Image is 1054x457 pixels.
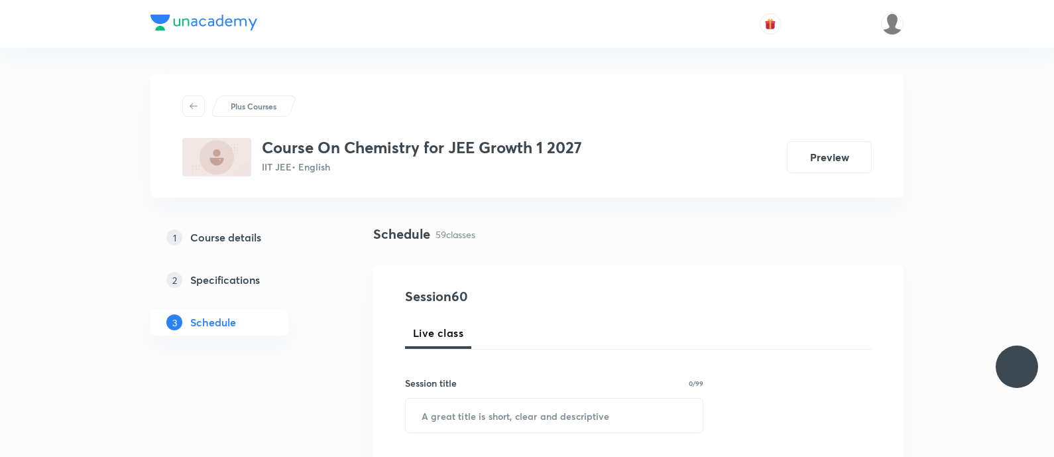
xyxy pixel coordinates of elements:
img: avatar [764,18,776,30]
img: 7F3841D0-121E-4774-A881-3D0133D19C7E_plus.png [182,138,251,176]
p: Plus Courses [231,100,276,112]
p: IIT JEE • English [262,160,582,174]
button: avatar [760,13,781,34]
p: 59 classes [436,228,475,241]
h3: Course On Chemistry for JEE Growth 1 2027 [262,138,582,157]
p: 3 [166,314,182,330]
p: 0/99 [689,380,703,387]
img: ttu [1009,359,1025,375]
span: Live class [413,325,463,341]
a: 1Course details [150,224,331,251]
input: A great title is short, clear and descriptive [406,399,703,432]
a: Company Logo [150,15,257,34]
button: Preview [787,141,872,173]
h5: Course details [190,229,261,245]
img: P Antony [881,13,904,35]
h6: Session title [405,376,457,390]
h4: Schedule [373,224,430,244]
p: 2 [166,272,182,288]
h5: Schedule [190,314,236,330]
a: 2Specifications [150,267,331,293]
h5: Specifications [190,272,260,288]
h4: Session 60 [405,287,647,306]
p: 1 [166,229,182,245]
img: Company Logo [150,15,257,31]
